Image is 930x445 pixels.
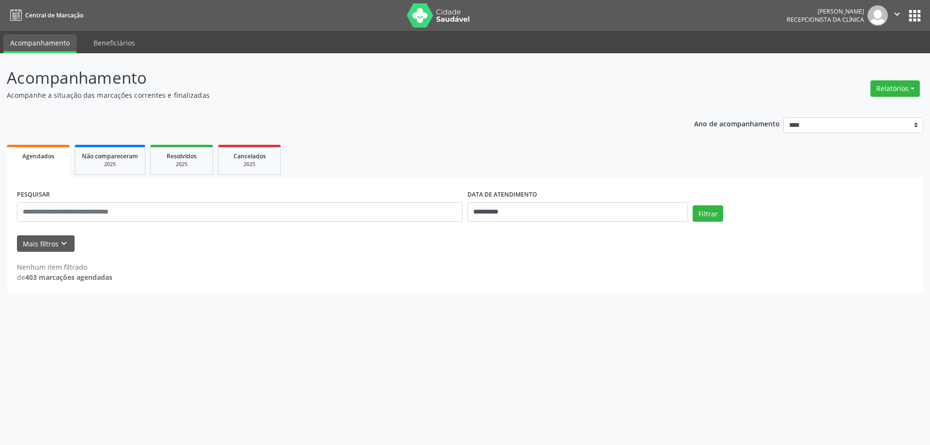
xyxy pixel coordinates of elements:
div: Nenhum item filtrado [17,262,112,272]
button:  [888,5,906,26]
div: 2025 [157,161,206,168]
span: Resolvidos [167,152,197,160]
div: 2025 [82,161,138,168]
div: 2025 [225,161,274,168]
span: Recepcionista da clínica [787,15,864,24]
button: Relatórios [870,80,920,97]
button: Mais filtroskeyboard_arrow_down [17,235,75,252]
button: apps [906,7,923,24]
span: Agendados [22,152,54,160]
a: Acompanhamento [3,34,77,53]
label: PESQUISAR [17,187,50,202]
img: img [868,5,888,26]
a: Central de Marcação [7,7,83,23]
a: Beneficiários [87,34,142,51]
button: Filtrar [693,205,723,222]
i:  [892,9,902,19]
p: Acompanhamento [7,66,648,90]
span: Não compareceram [82,152,138,160]
strong: 403 marcações agendadas [25,273,112,282]
label: DATA DE ATENDIMENTO [467,187,537,202]
span: Cancelados [233,152,266,160]
p: Acompanhe a situação das marcações correntes e finalizadas [7,90,648,100]
span: Central de Marcação [25,11,83,19]
div: [PERSON_NAME] [787,7,864,15]
div: de [17,272,112,282]
i: keyboard_arrow_down [59,238,69,249]
p: Ano de acompanhamento [694,117,780,129]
